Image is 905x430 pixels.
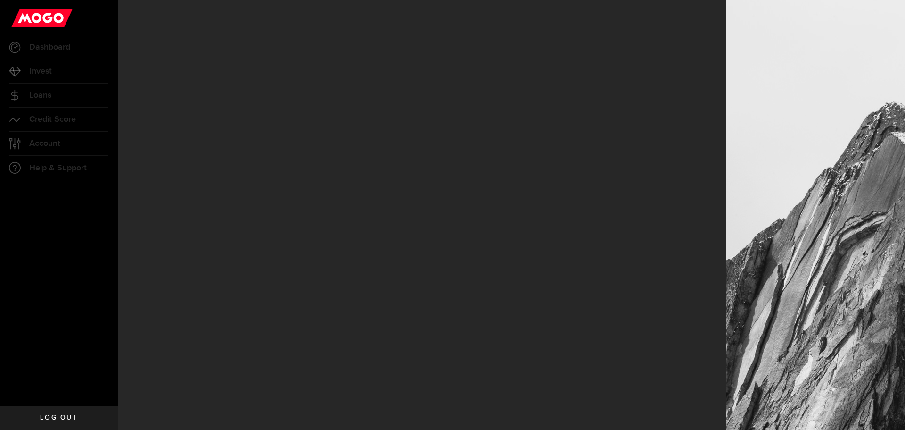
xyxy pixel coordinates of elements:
span: Dashboard [29,43,70,51]
span: Credit Score [29,115,76,124]
span: Loans [29,91,51,100]
span: Log out [40,414,77,421]
span: Invest [29,67,52,76]
span: Account [29,139,60,148]
span: Help & Support [29,164,87,172]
